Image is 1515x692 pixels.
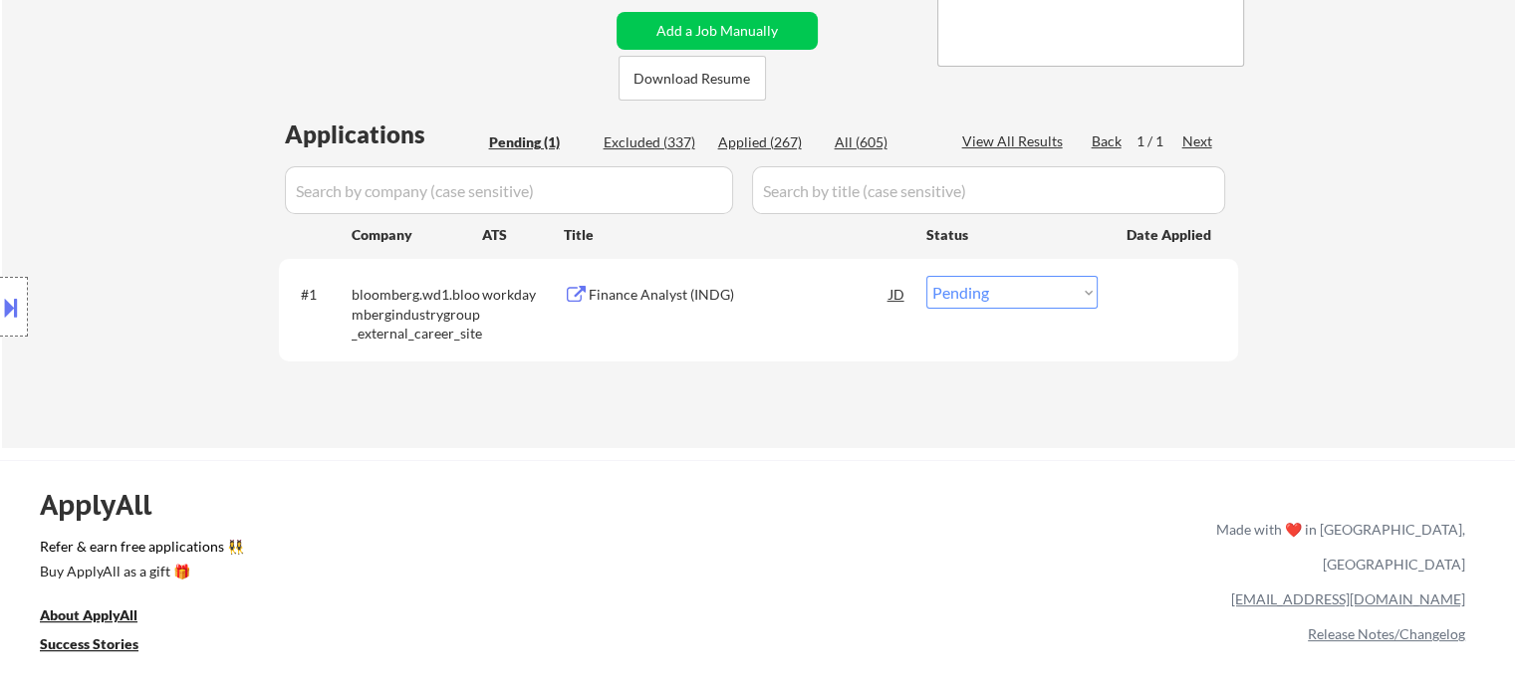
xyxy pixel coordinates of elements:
div: Title [564,225,907,245]
div: Excluded (337) [604,132,703,152]
button: Add a Job Manually [617,12,818,50]
div: Pending (1) [489,132,589,152]
a: Buy ApplyAll as a gift 🎁 [40,561,239,585]
a: [EMAIL_ADDRESS][DOMAIN_NAME] [1231,590,1465,607]
div: ApplyAll [40,488,174,522]
div: Next [1182,131,1214,151]
button: Download Resume [619,56,766,101]
div: 1 / 1 [1136,131,1182,151]
div: Back [1092,131,1124,151]
div: Applied (267) [718,132,818,152]
a: Release Notes/Changelog [1308,625,1465,642]
div: Company [352,225,482,245]
div: Status [926,216,1098,252]
div: Made with ❤️ in [GEOGRAPHIC_DATA], [GEOGRAPHIC_DATA] [1208,512,1465,581]
div: workday [482,285,564,305]
div: JD [887,276,907,312]
a: Refer & earn free applications 👯‍♀️ [40,540,800,561]
div: Date Applied [1127,225,1214,245]
div: View All Results [962,131,1069,151]
u: About ApplyAll [40,606,137,623]
div: bloomberg.wd1.bloombergindustrygroup_external_career_site [352,285,482,344]
div: Buy ApplyAll as a gift 🎁 [40,565,239,578]
a: About ApplyAll [40,604,165,629]
div: All (605) [835,132,934,152]
a: Success Stories [40,633,165,658]
u: Success Stories [40,635,138,652]
div: Applications [285,122,482,146]
input: Search by title (case sensitive) [752,166,1225,214]
div: Finance Analyst (INDG) [589,285,889,305]
div: ATS [482,225,564,245]
input: Search by company (case sensitive) [285,166,733,214]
